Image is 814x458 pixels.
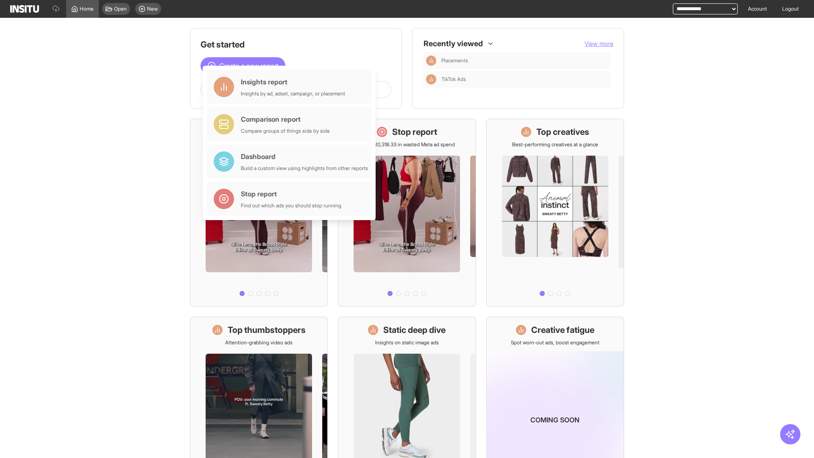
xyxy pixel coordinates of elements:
[241,77,345,87] div: Insights report
[241,202,341,209] div: Find out which ads you should stop running
[512,141,598,148] p: Best-performing creatives at a glance
[225,339,293,346] p: Attention-grabbing video ads
[585,39,613,48] button: View more
[426,56,436,66] div: Insights
[338,119,476,307] a: Stop reportSave £20,318.33 in wasted Meta ad spend
[359,141,455,148] p: Save £20,318.33 in wasted Meta ad spend
[241,165,368,172] div: Build a custom view using highlights from other reports
[228,324,306,336] h1: Top thumbstoppers
[201,39,391,50] h1: Get started
[486,119,624,307] a: Top creativesBest-performing creatives at a glance
[441,57,468,64] span: Placements
[241,128,330,134] div: Compare groups of things side by side
[441,57,607,64] span: Placements
[114,6,127,12] span: Open
[441,76,607,83] span: TikTok Ads
[10,5,39,13] img: Logo
[241,90,345,97] div: Insights by ad, adset, campaign, or placement
[426,74,436,84] div: Insights
[241,189,341,199] div: Stop report
[219,61,279,71] span: Create a new report
[80,6,94,12] span: Home
[383,324,446,336] h1: Static deep dive
[585,40,613,47] span: View more
[241,151,368,162] div: Dashboard
[441,76,466,83] span: TikTok Ads
[147,6,158,12] span: New
[241,114,330,124] div: Comparison report
[201,57,285,74] button: Create a new report
[392,126,437,138] h1: Stop report
[190,119,328,307] a: What's live nowSee all active ads instantly
[375,339,439,346] p: Insights on static image ads
[536,126,589,138] h1: Top creatives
